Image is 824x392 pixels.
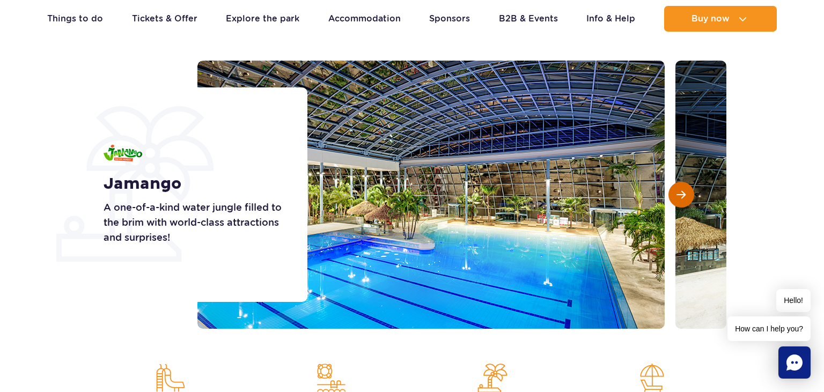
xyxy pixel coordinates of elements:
a: B2B & Events [499,6,558,32]
a: Sponsors [429,6,470,32]
a: Explore the park [226,6,299,32]
span: How can I help you? [727,316,811,341]
div: Chat [778,346,811,379]
a: Info & Help [586,6,635,32]
button: Next slide [668,182,694,208]
span: Hello! [776,289,811,312]
a: Accommodation [328,6,401,32]
img: Jamango [104,145,142,161]
button: Buy now [664,6,777,32]
p: A one-of-a-kind water jungle filled to the brim with world-class attractions and surprises! [104,200,283,245]
h1: Jamango [104,174,283,194]
span: Buy now [691,14,730,24]
a: Things to do [47,6,103,32]
a: Tickets & Offer [132,6,197,32]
